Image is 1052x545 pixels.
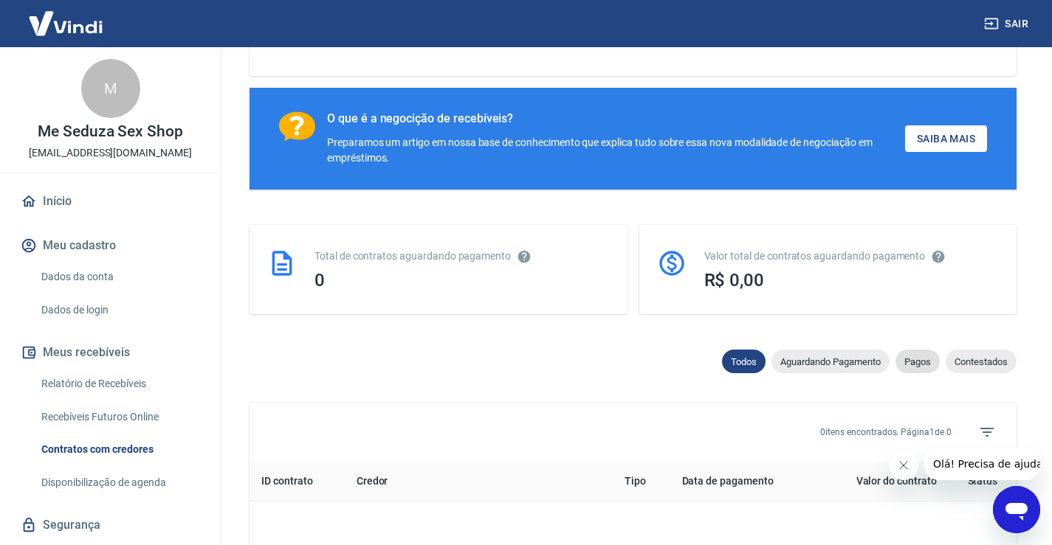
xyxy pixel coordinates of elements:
[18,229,203,262] button: Meu cadastro
[314,249,610,264] div: Total de contratos aguardando pagamento
[704,270,765,291] span: R$ 0,00
[924,448,1040,480] iframe: Mensagem da empresa
[35,262,203,292] a: Dados da conta
[670,462,816,501] th: Data de pagamento
[279,111,315,142] img: Ícone com um ponto de interrogação.
[327,135,905,166] div: Preparamos um artigo em nossa base de conhecimento que explica tudo sobre essa nova modalidade de...
[722,350,766,373] div: Todos
[771,356,890,367] span: Aguardando Pagamento
[946,356,1017,367] span: Contestados
[949,462,1017,501] th: Status
[771,350,890,373] div: Aguardando Pagamento
[722,356,766,367] span: Todos
[18,1,114,46] img: Vindi
[35,434,203,465] a: Contratos com credores
[969,414,1005,450] span: Filtros
[18,185,203,218] a: Início
[889,451,918,480] iframe: Fechar mensagem
[38,124,183,139] p: Me Seduza Sex Shop
[250,462,345,501] th: ID contrato
[905,125,987,153] a: Saiba Mais
[35,468,203,498] a: Disponibilização de agenda
[981,10,1034,38] button: Sair
[29,145,192,161] p: [EMAIL_ADDRESS][DOMAIN_NAME]
[345,462,613,501] th: Credor
[931,249,946,264] svg: O valor comprometido não se refere a pagamentos pendentes na Vindi e sim como garantia a outras i...
[704,249,1000,264] div: Valor total de contratos aguardando pagamento
[18,509,203,541] a: Segurança
[820,426,952,439] p: 0 itens encontrados. Página 1 de 0
[314,270,610,291] div: 0
[613,462,670,501] th: Tipo
[816,462,949,501] th: Valor do contrato
[9,10,124,22] span: Olá! Precisa de ajuda?
[517,249,532,264] svg: Esses contratos não se referem à Vindi, mas sim a outras instituições.
[35,295,203,325] a: Dados de login
[35,369,203,399] a: Relatório de Recebíveis
[895,350,940,373] div: Pagos
[993,486,1040,533] iframe: Botão para abrir a janela de mensagens
[895,356,940,367] span: Pagos
[18,336,203,369] button: Meus recebíveis
[35,402,203,432] a: Recebíveis Futuros Online
[81,59,140,118] div: M
[327,111,905,126] div: O que é a negocição de recebíveis?
[946,350,1017,373] div: Contestados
